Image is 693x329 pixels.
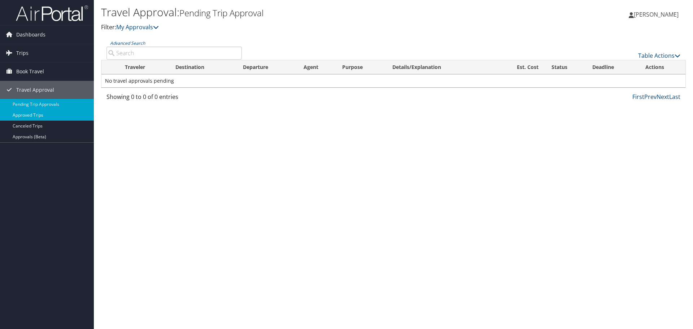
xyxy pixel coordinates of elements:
[493,60,545,74] th: Est. Cost: activate to sort column ascending
[545,60,586,74] th: Status: activate to sort column ascending
[16,5,88,22] img: airportal-logo.png
[110,40,145,46] a: Advanced Search
[106,47,242,60] input: Advanced Search
[632,93,644,101] a: First
[336,60,386,74] th: Purpose
[16,44,29,62] span: Trips
[634,10,679,18] span: [PERSON_NAME]
[179,7,263,19] small: Pending Trip Approval
[118,60,169,74] th: Traveler: activate to sort column ascending
[657,93,669,101] a: Next
[629,4,686,25] a: [PERSON_NAME]
[386,60,493,74] th: Details/Explanation
[16,62,44,81] span: Book Travel
[236,60,297,74] th: Departure: activate to sort column ascending
[644,93,657,101] a: Prev
[639,60,685,74] th: Actions
[16,26,45,44] span: Dashboards
[101,74,685,87] td: No travel approvals pending
[101,5,491,20] h1: Travel Approval:
[106,92,242,105] div: Showing 0 to 0 of 0 entries
[16,81,54,99] span: Travel Approval
[169,60,236,74] th: Destination: activate to sort column ascending
[669,93,680,101] a: Last
[116,23,159,31] a: My Approvals
[101,23,491,32] p: Filter:
[638,52,680,60] a: Table Actions
[297,60,335,74] th: Agent
[586,60,639,74] th: Deadline: activate to sort column descending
